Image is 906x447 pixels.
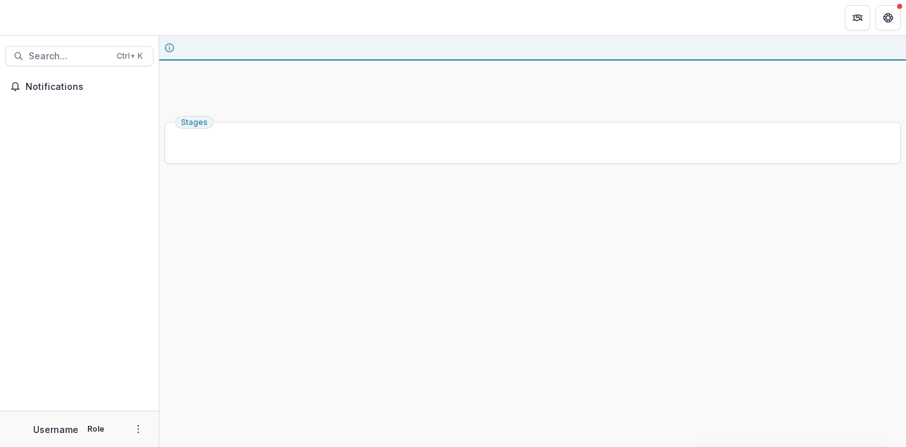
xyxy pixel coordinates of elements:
button: Partners [845,5,870,31]
button: Notifications [5,77,154,97]
p: Username [33,423,78,436]
p: Role [83,423,108,435]
button: Get Help [875,5,901,31]
button: Search... [5,46,154,66]
span: Stages [181,118,208,127]
div: Ctrl + K [114,49,145,63]
button: More [131,421,146,437]
span: Search... [29,51,109,62]
span: Notifications [25,82,148,92]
